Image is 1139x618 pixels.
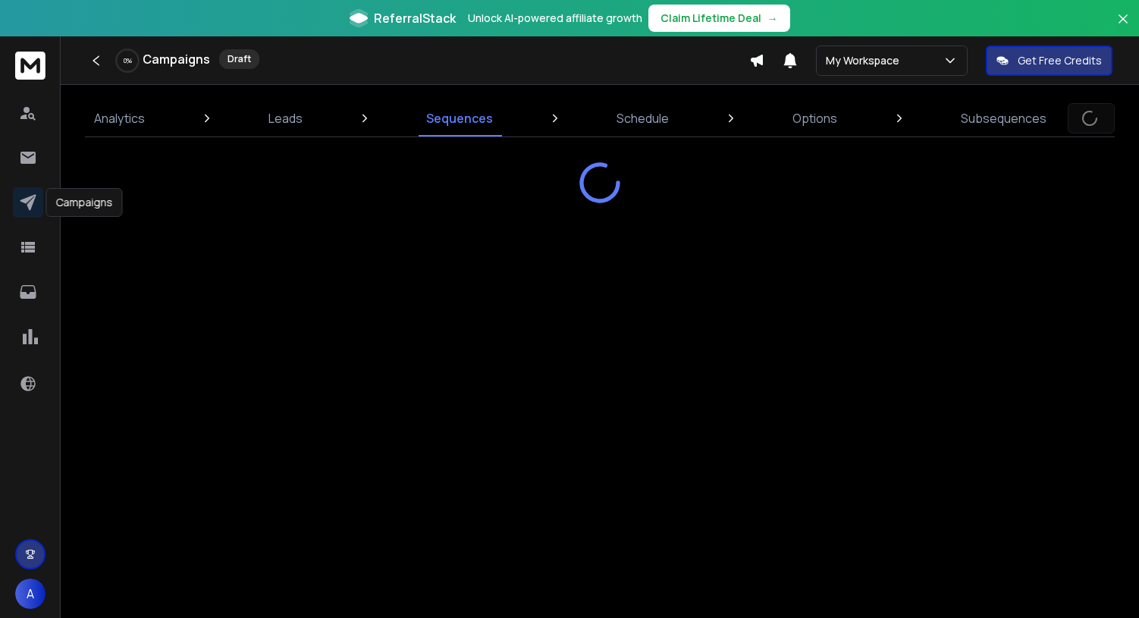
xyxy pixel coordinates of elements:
p: Options [792,109,837,127]
a: Schedule [607,100,678,136]
button: A [15,579,45,609]
h1: Campaigns [143,50,210,68]
a: Sequences [417,100,502,136]
p: 0 % [124,56,132,65]
p: Unlock AI-powered affiliate growth [468,11,642,26]
p: Schedule [617,109,669,127]
p: Leads [268,109,303,127]
a: Options [783,100,846,136]
span: → [767,11,778,26]
a: Leads [259,100,312,136]
p: Sequences [426,109,493,127]
p: Get Free Credits [1018,53,1102,68]
p: Analytics [94,109,145,127]
button: Get Free Credits [986,45,1112,76]
button: Close banner [1113,9,1133,45]
p: Subsequences [961,109,1046,127]
div: Campaigns [46,188,123,217]
button: Claim Lifetime Deal→ [648,5,790,32]
a: Analytics [85,100,154,136]
div: Draft [219,49,259,69]
p: My Workspace [826,53,905,68]
a: Subsequences [952,100,1056,136]
span: ReferralStack [374,9,456,27]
